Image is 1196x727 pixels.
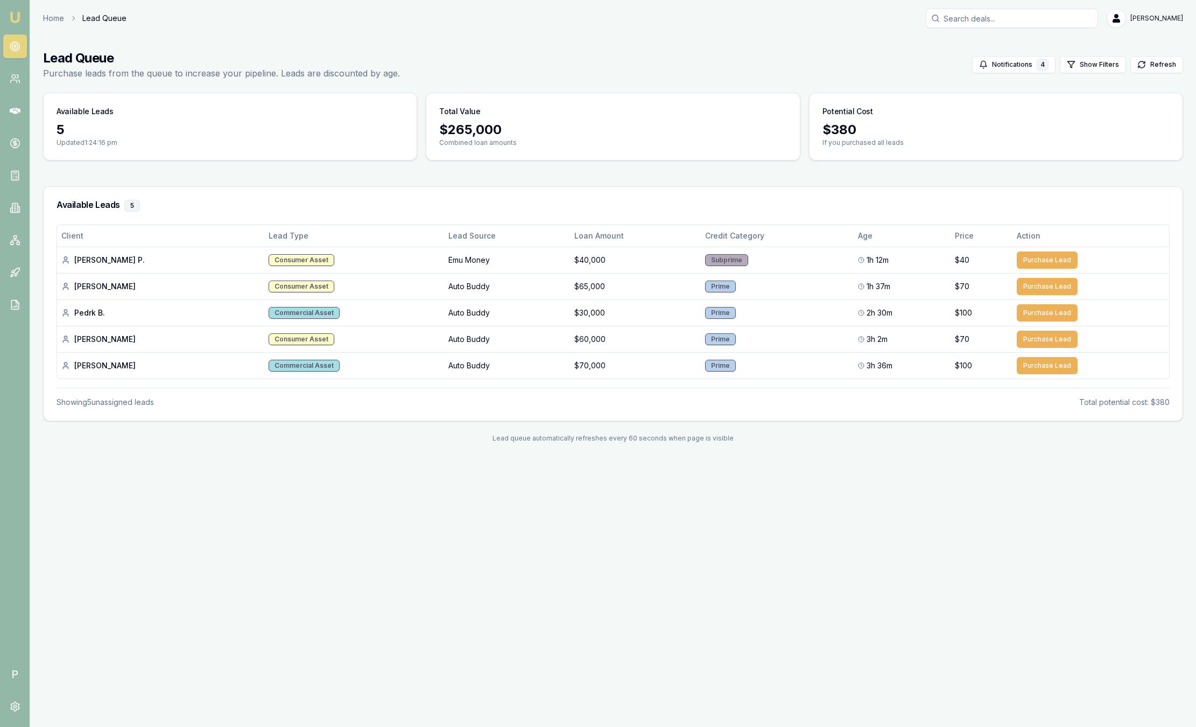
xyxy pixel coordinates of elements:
div: Subprime [705,254,748,266]
span: $70 [955,334,969,345]
td: Auto Buddy [444,273,570,299]
span: 1h 37m [867,281,890,292]
div: Prime [705,281,736,292]
span: $100 [955,360,972,371]
div: Commercial Asset [269,307,340,319]
h3: Total Value [439,106,480,117]
span: 2h 30m [867,307,892,318]
h3: Potential Cost [822,106,873,117]
div: Pedrk B. [61,307,260,318]
div: [PERSON_NAME] [61,360,260,371]
td: Auto Buddy [444,299,570,326]
div: Showing 5 unassigned lead s [57,397,154,408]
div: [PERSON_NAME] [61,281,260,292]
button: Purchase Lead [1017,331,1078,348]
div: Lead queue automatically refreshes every 60 seconds when page is visible [43,434,1183,443]
button: Notifications4 [972,56,1056,73]
div: Prime [705,360,736,372]
div: Consumer Asset [269,281,334,292]
button: Purchase Lead [1017,304,1078,321]
h1: Lead Queue [43,50,400,67]
th: Loan Amount [570,225,701,247]
span: Lead Queue [82,13,126,24]
h3: Available Leads [57,200,1170,212]
span: 3h 2m [867,334,888,345]
span: [PERSON_NAME] [1130,14,1183,23]
p: If you purchased all leads [822,138,1170,147]
th: Action [1012,225,1169,247]
button: Purchase Lead [1017,278,1078,295]
input: Search deals [926,9,1098,28]
span: 1h 12m [867,255,889,265]
span: 3h 36m [867,360,892,371]
th: Price [951,225,1012,247]
div: [PERSON_NAME] P. [61,255,260,265]
td: Auto Buddy [444,352,570,379]
div: Commercial Asset [269,360,340,372]
button: Purchase Lead [1017,251,1078,269]
div: [PERSON_NAME] [61,334,260,345]
a: Home [43,13,64,24]
td: Emu Money [444,247,570,273]
div: $ 265,000 [439,121,786,138]
span: $40 [955,255,969,265]
div: 4 [1037,59,1049,71]
span: $70 [955,281,969,292]
span: P [3,662,27,686]
td: Auto Buddy [444,326,570,352]
th: Client [57,225,264,247]
div: Prime [705,333,736,345]
th: Lead Source [444,225,570,247]
button: Show Filters [1060,56,1126,73]
div: Consumer Asset [269,254,334,266]
p: Combined loan amounts [439,138,786,147]
td: $60,000 [570,326,701,352]
div: 5 [124,200,140,212]
th: Lead Type [264,225,444,247]
td: $30,000 [570,299,701,326]
span: $100 [955,307,972,318]
img: emu-icon-u.png [9,11,22,24]
th: Credit Category [701,225,854,247]
p: Updated 1:24:16 pm [57,138,404,147]
div: Consumer Asset [269,333,334,345]
div: Prime [705,307,736,319]
td: $70,000 [570,352,701,379]
div: 5 [57,121,404,138]
button: Refresh [1130,56,1183,73]
td: $65,000 [570,273,701,299]
td: $40,000 [570,247,701,273]
div: Total potential cost: $380 [1079,397,1170,408]
th: Age [854,225,951,247]
div: $ 380 [822,121,1170,138]
p: Purchase leads from the queue to increase your pipeline. Leads are discounted by age. [43,67,400,80]
h3: Available Leads [57,106,114,117]
nav: breadcrumb [43,13,126,24]
button: Purchase Lead [1017,357,1078,374]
